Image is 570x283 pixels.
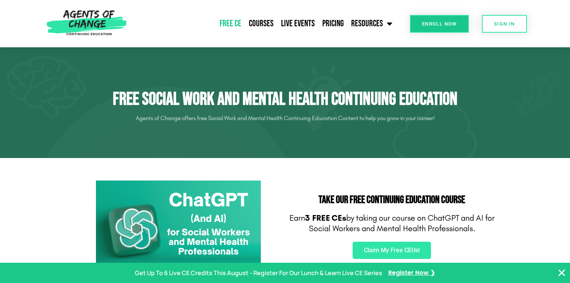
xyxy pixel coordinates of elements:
p: Get Up To 6 Live CE Credits This August - Register For Our Lunch & Learn Live CE Series [135,268,382,278]
a: Enroll Now [410,15,469,33]
a: Free CE [216,14,245,33]
p: Earn by taking our course on ChatGPT and AI for Social Workers and Mental Health Professionals. [289,213,495,234]
a: Resources [347,14,396,33]
a: Live Events [277,14,319,33]
a: Pricing [319,14,347,33]
span: SIGN IN [494,21,515,26]
nav: Menu [130,14,396,33]
a: Courses [245,14,277,33]
button: Close Banner [557,268,566,277]
a: Claim My Free CEUs! [353,242,431,259]
span: Enroll Now [422,21,457,26]
a: Register Now ❯ [388,268,435,278]
span: Claim My Free CEUs! [364,247,420,253]
b: 3 FREE CEs [305,213,346,223]
h1: Free Social Work and Mental Health Continuing Education [75,89,495,110]
h2: Take Our FREE Continuing Education Course [289,195,495,205]
a: SIGN IN [482,15,527,33]
p: Agents of Change offers free Social Work and Mental Health Continuing Education Content to help y... [75,112,495,124]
